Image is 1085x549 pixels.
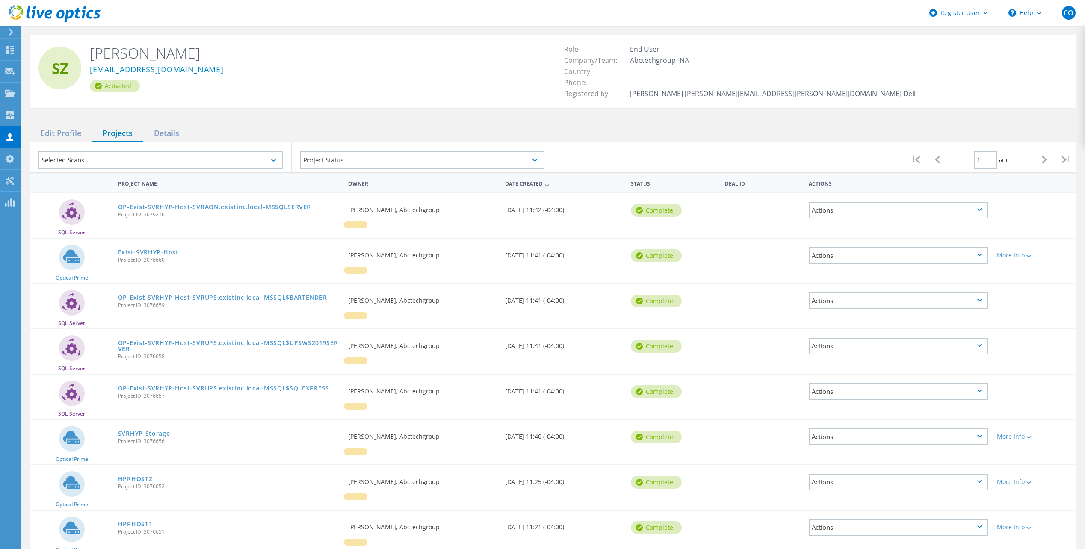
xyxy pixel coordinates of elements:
[631,340,682,353] div: Complete
[344,375,501,403] div: [PERSON_NAME], Abctechgroup
[721,175,804,191] div: Deal Id
[344,465,501,493] div: [PERSON_NAME], Abctechgroup
[905,142,927,177] div: |
[118,204,311,210] a: OP-Exist-SVRHYP-Host-SVRAON.existinc.local-MSSQLSERVER
[38,151,283,169] div: Selected Scans
[501,193,627,221] div: [DATE] 11:42 (-04:00)
[118,295,327,301] a: OP-Exist-SVRHYP-Host-SVRUPS.existinc.local-MSSQL$BARTENDER
[804,175,993,191] div: Actions
[809,428,988,445] div: Actions
[809,474,988,490] div: Actions
[631,249,682,262] div: Complete
[1008,9,1016,17] svg: \n
[90,44,540,62] h2: [PERSON_NAME]
[344,175,501,191] div: Owner
[564,44,588,54] span: Role:
[118,521,153,527] a: HPRHOST1
[501,329,627,357] div: [DATE] 11:41 (-04:00)
[501,175,627,191] div: Date Created
[118,393,340,398] span: Project ID: 3076657
[631,295,682,307] div: Complete
[118,257,340,263] span: Project ID: 3076660
[30,125,92,142] div: Edit Profile
[58,411,85,416] span: SQL Server
[630,56,698,65] span: Abctechgroup -NA
[92,125,143,142] div: Projects
[118,484,340,489] span: Project ID: 3076652
[58,321,85,326] span: SQL Server
[501,465,627,493] div: [DATE] 11:25 (-04:00)
[628,88,918,99] td: [PERSON_NAME] [PERSON_NAME][EMAIL_ADDRESS][PERSON_NAME][DOMAIN_NAME] Dell
[1055,142,1076,177] div: |
[56,275,88,280] span: Optical Prime
[501,375,627,403] div: [DATE] 11:41 (-04:00)
[999,157,1008,164] span: of 1
[809,338,988,354] div: Actions
[627,175,721,191] div: Status
[118,431,170,437] a: SVRHYP-Storage
[118,249,179,255] a: Exist-SVRHYP-Host
[118,354,340,359] span: Project ID: 3076658
[143,125,190,142] div: Details
[90,80,140,92] div: Activated
[118,529,340,534] span: Project ID: 3076651
[631,431,682,443] div: Complete
[809,519,988,536] div: Actions
[344,511,501,539] div: [PERSON_NAME], Abctechgroup
[58,366,85,371] span: SQL Server
[56,502,88,507] span: Optical Prime
[564,78,595,87] span: Phone:
[344,420,501,448] div: [PERSON_NAME], Abctechgroup
[501,420,627,448] div: [DATE] 11:40 (-04:00)
[628,44,918,55] td: End User
[118,212,340,217] span: Project ID: 3079216
[997,524,1072,530] div: More Info
[997,479,1072,485] div: More Info
[631,476,682,489] div: Complete
[501,511,627,539] div: [DATE] 11:21 (-04:00)
[997,252,1072,258] div: More Info
[344,193,501,221] div: [PERSON_NAME], Abctechgroup
[90,65,224,74] a: [EMAIL_ADDRESS][DOMAIN_NAME]
[58,230,85,235] span: SQL Server
[564,67,600,76] span: Country:
[631,385,682,398] div: Complete
[564,89,618,98] span: Registered by:
[631,521,682,534] div: Complete
[631,204,682,217] div: Complete
[118,303,340,308] span: Project ID: 3076659
[809,383,988,400] div: Actions
[344,329,501,357] div: [PERSON_NAME], Abctechgroup
[114,175,344,191] div: Project Name
[344,239,501,267] div: [PERSON_NAME], Abctechgroup
[809,292,988,309] div: Actions
[809,247,988,264] div: Actions
[9,18,101,24] a: Live Optics Dashboard
[118,439,340,444] span: Project ID: 3076656
[809,202,988,218] div: Actions
[52,61,68,76] span: SZ
[501,239,627,267] div: [DATE] 11:41 (-04:00)
[1064,9,1073,16] span: CO
[118,476,153,482] a: HPRHOST2
[118,385,329,391] a: OP-Exist-SVRHYP-Host-SVRUPS.existinc.local-MSSQL$SQLEXPRESS
[344,284,501,312] div: [PERSON_NAME], Abctechgroup
[56,457,88,462] span: Optical Prime
[564,56,626,65] span: Company/Team:
[501,284,627,312] div: [DATE] 11:41 (-04:00)
[118,340,340,352] a: OP-Exist-SVRHYP-Host-SVRUPS.existinc.local-MSSQL$UPSWS2019SERVER
[300,151,545,169] div: Project Status
[997,434,1072,440] div: More Info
